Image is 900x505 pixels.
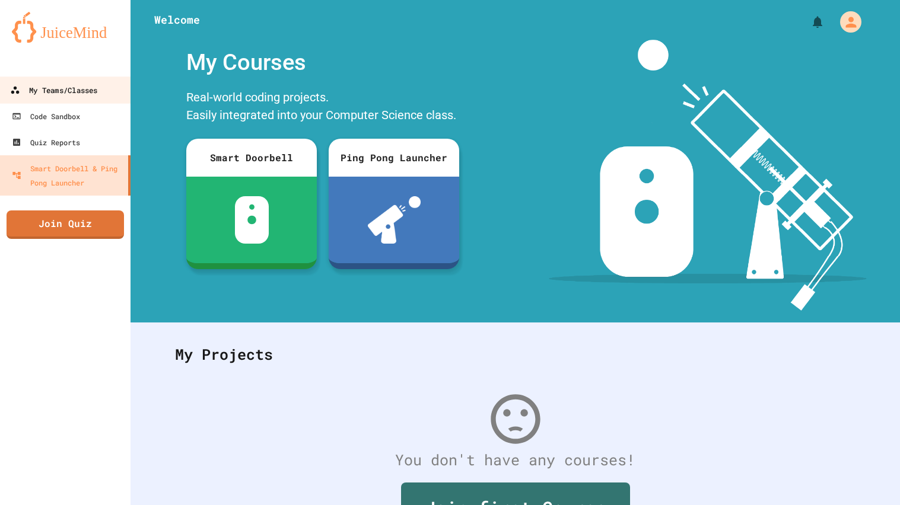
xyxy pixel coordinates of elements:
[180,40,465,85] div: My Courses
[788,12,828,32] div: My Notifications
[368,196,421,244] img: ppl-with-ball.png
[12,135,80,149] div: Quiz Reports
[10,83,97,98] div: My Teams/Classes
[186,139,317,177] div: Smart Doorbell
[163,449,867,471] div: You don't have any courses!
[180,85,465,130] div: Real-world coding projects. Easily integrated into your Computer Science class.
[329,139,459,177] div: Ping Pong Launcher
[163,331,867,378] div: My Projects
[12,12,119,43] img: logo-orange.svg
[7,210,124,239] a: Join Quiz
[12,161,123,190] div: Smart Doorbell & Ping Pong Launcher
[12,109,80,123] div: Code Sandbox
[549,40,867,311] img: banner-image-my-projects.png
[235,196,269,244] img: sdb-white.svg
[828,8,864,36] div: My Account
